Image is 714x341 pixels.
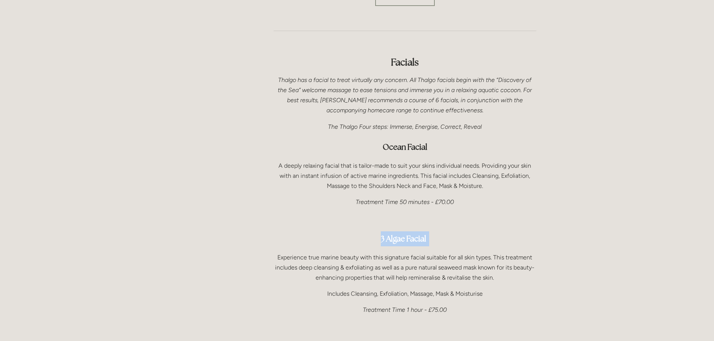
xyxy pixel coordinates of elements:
[328,123,482,130] em: The Thalgo Four steps: Immerse, Energise, Correct, Reveal
[278,76,533,114] em: Thalgo has a facial to treat virtually any concern. All Thalgo facials begin with the “Discovery ...
[391,56,419,68] strong: Facials
[274,252,536,283] p: Experience true marine beauty with this signature facial suitable for all skin types. This treatm...
[383,142,427,152] strong: Ocean Facial
[363,306,447,313] em: Treatment Time 1 hour - £75.00
[274,289,536,299] p: Includes Cleansing, Exfoliation, Massage, Mask & Moisturise
[274,161,536,191] p: A deeply relaxing facial that is tailor-made to suit your skins individual needs. Providing your ...
[356,198,454,205] em: Treatment Time 50 minutes - £70.00
[381,234,429,244] strong: 3 Algae Facial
